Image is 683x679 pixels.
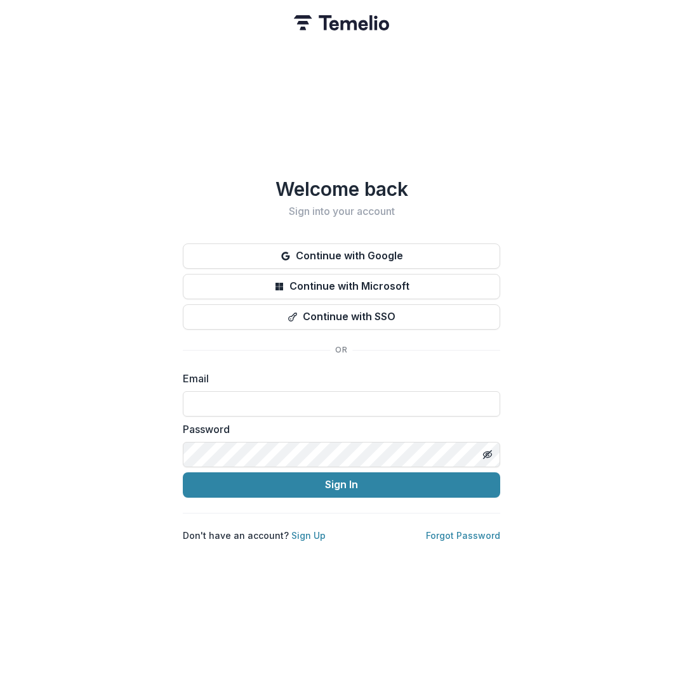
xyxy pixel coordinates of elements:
button: Continue with SSO [183,304,500,330]
button: Sign In [183,472,500,498]
p: Don't have an account? [183,529,326,542]
h2: Sign into your account [183,205,500,217]
button: Continue with Microsoft [183,274,500,299]
button: Continue with Google [183,243,500,269]
a: Sign Up [291,530,326,541]
button: Toggle password visibility [477,444,498,465]
label: Email [183,371,493,386]
h1: Welcome back [183,178,500,200]
a: Forgot Password [426,530,500,541]
label: Password [183,422,493,437]
img: Temelio [294,15,389,30]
